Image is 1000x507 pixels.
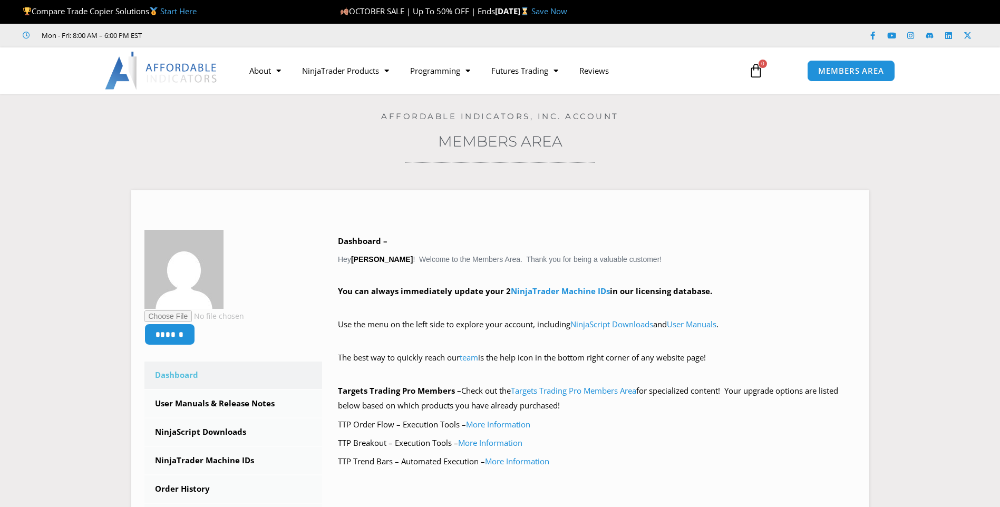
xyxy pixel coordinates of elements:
a: Targets Trading Pro Members Area [511,385,636,396]
a: More Information [458,437,522,448]
p: Use the menu on the left side to explore your account, including and . [338,317,856,347]
strong: [DATE] [495,6,531,16]
nav: Menu [239,58,736,83]
p: TTP Order Flow – Execution Tools – [338,417,856,432]
strong: [PERSON_NAME] [351,255,413,264]
a: Programming [400,58,481,83]
a: NinjaTrader Machine IDs [511,286,610,296]
a: About [239,58,292,83]
span: OCTOBER SALE | Up To 50% OFF | Ends [340,6,495,16]
img: ⌛ [521,7,529,15]
a: Save Now [531,6,567,16]
p: TTP Breakout – Execution Tools – [338,436,856,451]
a: NinjaTrader Products [292,58,400,83]
a: User Manuals & Release Notes [144,390,323,417]
p: The best way to quickly reach our is the help icon in the bottom right corner of any website page! [338,350,856,380]
iframe: Customer reviews powered by Trustpilot [157,30,315,41]
span: Mon - Fri: 8:00 AM – 6:00 PM EST [39,29,142,42]
a: Futures Trading [481,58,569,83]
a: MEMBERS AREA [807,60,895,82]
img: 🍂 [341,7,348,15]
p: TTP Trend Bars – Automated Execution – [338,454,856,469]
a: Members Area [438,132,562,150]
strong: Targets Trading Pro Members – [338,385,461,396]
a: More Information [466,419,530,430]
a: 0 [733,55,779,86]
a: Order History [144,475,323,503]
b: Dashboard – [338,236,387,246]
a: More Information [485,456,549,466]
a: Reviews [569,58,619,83]
a: NinjaScript Downloads [570,319,653,329]
img: e90ed44e9129254903684c404882d02610b8444a9fbe717fc3e3b6ee086196d2 [144,230,224,309]
a: User Manuals [667,319,716,329]
img: 🏆 [23,7,31,15]
strong: You can always immediately update your 2 in our licensing database. [338,286,712,296]
p: Check out the for specialized content! Your upgrade options are listed below based on which produ... [338,384,856,413]
a: Dashboard [144,362,323,389]
a: team [460,352,478,363]
img: 🥇 [150,7,158,15]
a: Affordable Indicators, Inc. Account [381,111,619,121]
img: LogoAI | Affordable Indicators – NinjaTrader [105,52,218,90]
a: Start Here [160,6,197,16]
a: NinjaTrader Machine IDs [144,447,323,474]
span: 0 [759,60,767,68]
a: NinjaScript Downloads [144,418,323,446]
div: Hey ! Welcome to the Members Area. Thank you for being a valuable customer! [338,234,856,469]
span: MEMBERS AREA [818,67,884,75]
span: Compare Trade Copier Solutions [23,6,197,16]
